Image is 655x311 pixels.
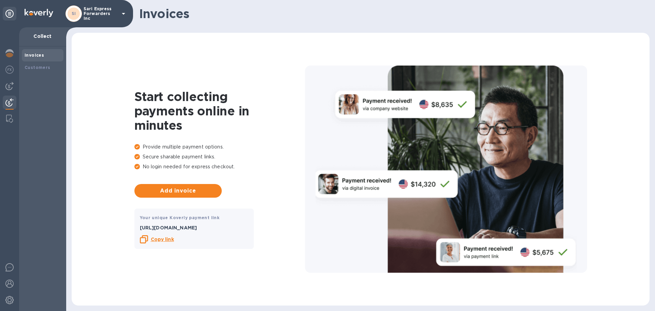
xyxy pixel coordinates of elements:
h1: Start collecting payments online in minutes [134,89,305,132]
b: SI [72,11,76,16]
b: Your unique Koverly payment link [140,215,220,220]
b: Customers [25,65,50,70]
p: No login needed for express checkout. [134,163,305,170]
p: Collect [25,33,61,40]
img: Foreign exchange [5,66,14,74]
b: Copy link [151,237,174,242]
p: [URL][DOMAIN_NAME] [140,224,248,231]
b: Invoices [25,53,44,58]
img: Logo [25,9,53,17]
p: Secure sharable payment links. [134,153,305,160]
span: Add invoice [140,187,216,195]
h1: Invoices [139,6,644,21]
p: Provide multiple payment options. [134,143,305,151]
p: Sari Express Forwarders Inc [84,6,118,21]
button: Add invoice [134,184,222,198]
div: Unpin categories [3,7,16,20]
